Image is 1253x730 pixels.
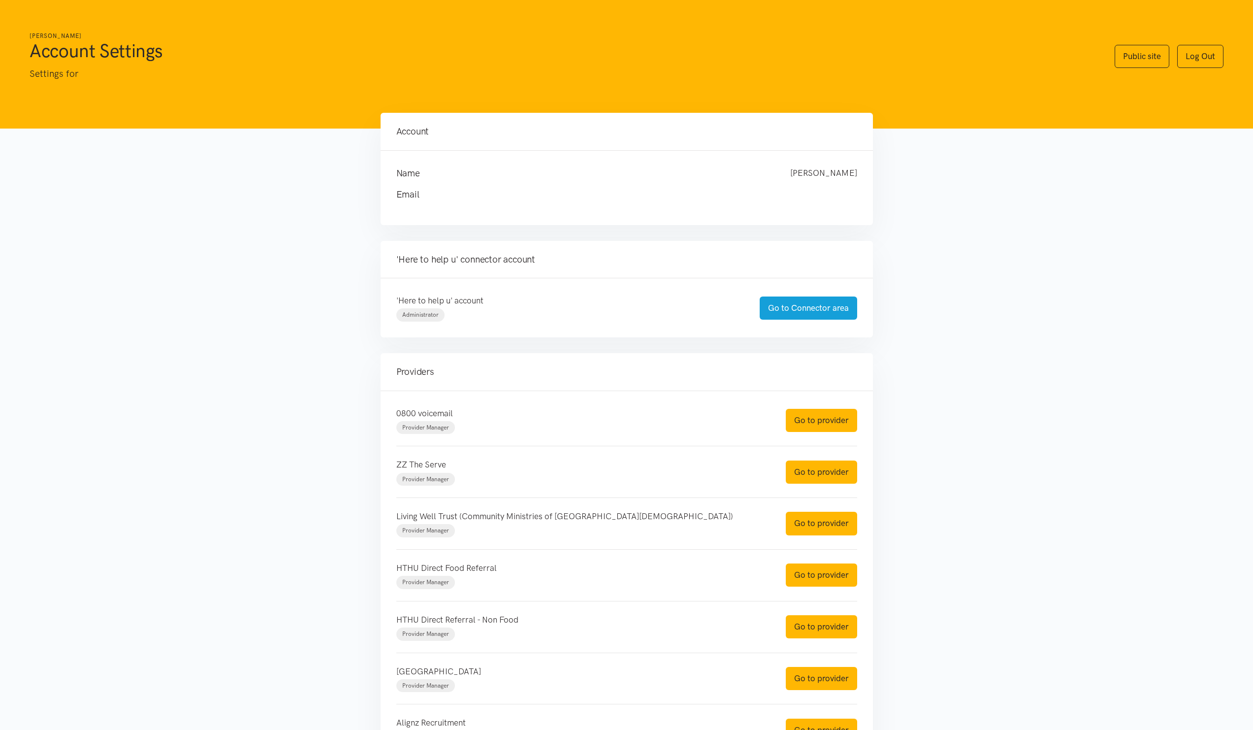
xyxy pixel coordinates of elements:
[402,476,449,483] span: Provider Manager
[786,409,857,432] a: Go to provider
[30,66,1095,81] p: Settings for
[780,166,867,180] div: [PERSON_NAME]
[396,562,766,575] p: HTHU Direct Food Referral
[396,365,857,379] h4: Providers
[402,682,449,689] span: Provider Manager
[402,311,439,318] span: Administrator
[786,615,857,638] a: Go to provider
[30,39,1095,63] h1: Account Settings
[1115,45,1169,68] a: Public site
[760,297,857,320] a: Go to Connector area
[396,407,766,420] p: 0800 voicemail
[396,125,857,138] h4: Account
[396,716,766,730] p: Alignz Recruitment
[396,294,740,307] p: 'Here to help u' account
[396,166,771,180] h4: Name
[1177,45,1223,68] a: Log Out
[396,510,766,523] p: Living Well Trust (Community Ministries of [GEOGRAPHIC_DATA][DEMOGRAPHIC_DATA])
[396,253,857,266] h4: 'Here to help u' connector account
[396,188,837,201] h4: Email
[786,667,857,690] a: Go to provider
[396,458,766,471] p: ZZ The Serve
[402,424,449,431] span: Provider Manager
[786,512,857,535] a: Go to provider
[402,630,449,637] span: Provider Manager
[786,461,857,484] a: Go to provider
[786,564,857,587] a: Go to provider
[30,32,1095,41] h6: [PERSON_NAME]
[396,613,766,627] p: HTHU Direct Referral - Non Food
[402,527,449,534] span: Provider Manager
[402,579,449,586] span: Provider Manager
[396,665,766,678] p: [GEOGRAPHIC_DATA]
